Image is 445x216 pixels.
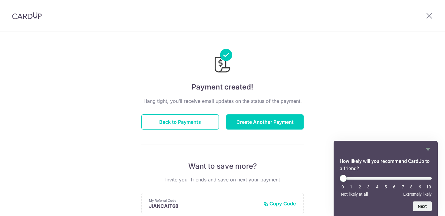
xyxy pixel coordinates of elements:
p: Want to save more? [141,161,304,171]
img: CardUp [12,12,42,19]
h2: How likely will you recommend CardUp to a friend? Select an option from 0 to 10, with 0 being Not... [340,158,432,172]
li: 7 [400,184,406,189]
p: Hang tight, you’ll receive email updates on the status of the payment. [141,97,304,105]
li: 5 [383,184,389,189]
li: 10 [426,184,432,189]
p: JIANCAIT68 [149,203,259,209]
li: 2 [357,184,363,189]
button: Copy Code [263,201,296,207]
p: Invite your friends and save on next your payment [141,176,304,183]
button: Next question [413,201,432,211]
span: Not likely at all [341,192,368,197]
li: 6 [391,184,397,189]
span: Extremely likely [403,192,432,197]
div: How likely will you recommend CardUp to a friend? Select an option from 0 to 10, with 0 being Not... [340,146,432,211]
li: 4 [374,184,380,189]
li: 0 [340,184,346,189]
button: Back to Payments [141,114,219,130]
img: Payments [213,49,232,74]
p: My Referral Code [149,198,259,203]
button: Create Another Payment [226,114,304,130]
li: 1 [348,184,354,189]
h4: Payment created! [141,82,304,93]
li: 8 [408,184,414,189]
li: 9 [417,184,423,189]
div: How likely will you recommend CardUp to a friend? Select an option from 0 to 10, with 0 being Not... [340,175,432,197]
li: 3 [365,184,371,189]
button: Hide survey [424,146,432,153]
